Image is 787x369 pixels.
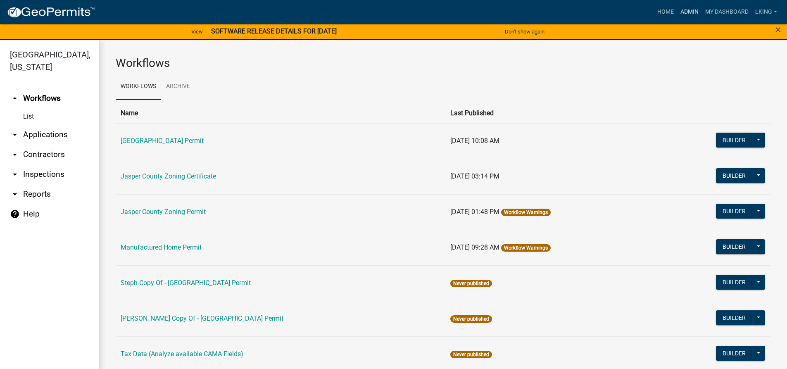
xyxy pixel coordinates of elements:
button: Builder [716,275,752,290]
button: Builder [716,168,752,183]
a: Home [654,4,677,20]
strong: SOFTWARE RELEASE DETAILS FOR [DATE] [211,27,337,35]
a: Workflow Warnings [504,209,548,215]
a: My Dashboard [702,4,752,20]
a: Workflow Warnings [504,245,548,251]
a: Workflows [116,74,161,100]
a: Jasper County Zoning Certificate [121,172,216,180]
span: [DATE] 09:28 AM [450,243,499,251]
i: arrow_drop_up [10,93,20,103]
a: Manufactured Home Permit [121,243,202,251]
span: [DATE] 03:14 PM [450,172,499,180]
span: [DATE] 01:48 PM [450,208,499,216]
a: Admin [677,4,702,20]
a: Archive [161,74,195,100]
a: Jasper County Zoning Permit [121,208,206,216]
a: [PERSON_NAME] Copy Of - [GEOGRAPHIC_DATA] Permit [121,314,283,322]
button: Builder [716,239,752,254]
i: arrow_drop_down [10,130,20,140]
a: [GEOGRAPHIC_DATA] Permit [121,137,204,145]
span: Never published [450,315,492,323]
button: Builder [716,133,752,148]
th: Name [116,103,445,123]
a: Tax Data (Analyze available CAMA Fields) [121,350,243,358]
button: Close [775,25,781,35]
th: Last Published [445,103,656,123]
span: × [775,24,781,36]
a: View [188,25,206,38]
span: Never published [450,280,492,287]
button: Don't show again [502,25,548,38]
i: arrow_drop_down [10,189,20,199]
button: Builder [716,346,752,361]
i: arrow_drop_down [10,150,20,160]
i: arrow_drop_down [10,169,20,179]
a: Steph Copy Of - [GEOGRAPHIC_DATA] Permit [121,279,251,287]
i: help [10,209,20,219]
h3: Workflows [116,56,770,70]
button: Builder [716,310,752,325]
span: [DATE] 10:08 AM [450,137,499,145]
a: LKING [752,4,780,20]
button: Builder [716,204,752,219]
span: Never published [450,351,492,358]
